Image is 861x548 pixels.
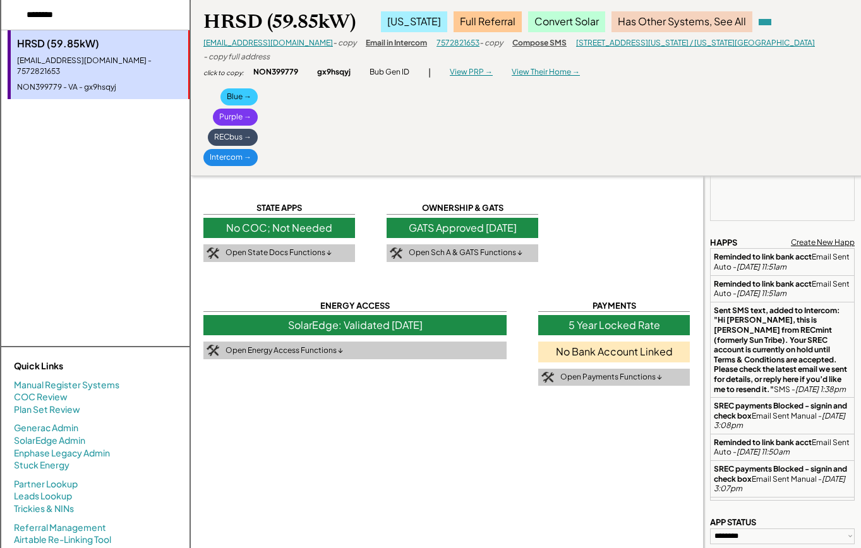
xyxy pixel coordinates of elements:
[714,411,846,431] em: [DATE] 3:08pm
[714,306,851,394] div: SMS -
[387,202,538,214] div: OWNERSHIP & GATS
[795,384,846,394] em: [DATE] 1:38pm
[791,237,855,248] div: Create New Happ
[14,459,69,472] a: Stuck Energy
[409,247,522,258] div: Open Sch A & GATS Functions ↓
[14,391,68,403] a: COC Review
[203,52,270,63] div: - copy full address
[203,202,355,214] div: STATE APPS
[370,67,409,78] div: Bub Gen ID
[14,490,72,503] a: Leads Lookup
[714,252,851,271] div: Email Sent Auto -
[538,300,690,312] div: PAYMENTS
[253,67,298,78] div: NON399779
[714,306,848,394] strong: Sent SMS text, added to Intercom: "Hi [PERSON_NAME], this is [PERSON_NAME] from RECmint (formerly...
[14,434,85,447] a: SolarEdge Admin
[381,11,447,32] div: [US_STATE]
[387,218,538,238] div: GATS Approved [DATE]
[207,345,219,356] img: tool-icon.png
[14,447,110,460] a: Enphase Legacy Admin
[512,38,567,49] div: Compose SMS
[437,38,479,47] a: 7572821653
[333,38,356,49] div: - copy
[560,372,662,383] div: Open Payments Functions ↓
[14,379,119,391] a: Manual Register Systems
[512,67,580,78] div: View Their Home →
[528,11,605,32] div: Convert Solar
[714,401,848,420] strong: SREC payments Blocked - signin and check box
[710,237,737,248] div: HAPPS
[203,9,356,34] div: HRSD (59.85kW)
[17,82,182,93] div: NON399779 - VA - gx9hsqyj
[737,447,790,456] em: [DATE] 11:50am
[317,67,351,78] div: gx9hsqyj
[714,464,848,484] strong: SREC payments Blocked - signin and check box
[611,11,752,32] div: Has Other Systems, See All
[14,533,111,546] a: Airtable Re-Linking Tool
[710,516,756,528] div: APP STATUS
[203,149,258,166] div: Intercom →
[208,129,258,146] div: RECbus →
[454,11,522,32] div: Full Referral
[450,67,493,78] div: View PRP →
[203,300,507,312] div: ENERGY ACCESS
[14,503,74,515] a: Trickies & NINs
[17,56,182,77] div: [EMAIL_ADDRESS][DOMAIN_NAME] - 7572821653
[714,464,851,494] div: Email Sent Manual -
[226,247,332,258] div: Open State Docs Functions ↓
[737,262,786,271] em: [DATE] 11:51am
[714,438,851,457] div: Email Sent Auto -
[390,247,402,259] img: tool-icon.png
[203,315,507,335] div: SolarEdge: Validated [DATE]
[479,38,503,49] div: - copy
[714,401,851,431] div: Email Sent Manual -
[576,38,815,47] a: [STREET_ADDRESS][US_STATE] / [US_STATE][GEOGRAPHIC_DATA]
[14,422,78,434] a: Generac Admin
[213,109,258,126] div: Purple →
[203,38,333,47] a: [EMAIL_ADDRESS][DOMAIN_NAME]
[714,279,851,299] div: Email Sent Auto -
[538,342,690,362] div: No Bank Account Linked
[714,252,812,261] strong: Reminded to link bank acct
[14,360,140,372] div: Quick Links
[714,438,812,447] strong: Reminded to link bank acct
[14,521,106,534] a: Referral Management
[14,403,80,416] a: Plan Set Review
[203,68,244,77] div: click to copy:
[220,88,258,105] div: Blue →
[714,279,812,289] strong: Reminded to link bank acct
[541,372,554,383] img: tool-icon.png
[14,478,78,491] a: Partner Lookup
[714,474,846,494] em: [DATE] 3:07pm
[737,289,786,298] em: [DATE] 11:51am
[17,37,182,51] div: HRSD (59.85kW)
[226,345,343,356] div: Open Energy Access Functions ↓
[428,66,431,79] div: |
[203,218,355,238] div: No COC; Not Needed
[366,38,427,49] div: Email in Intercom
[207,247,219,259] img: tool-icon.png
[538,315,690,335] div: 5 Year Locked Rate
